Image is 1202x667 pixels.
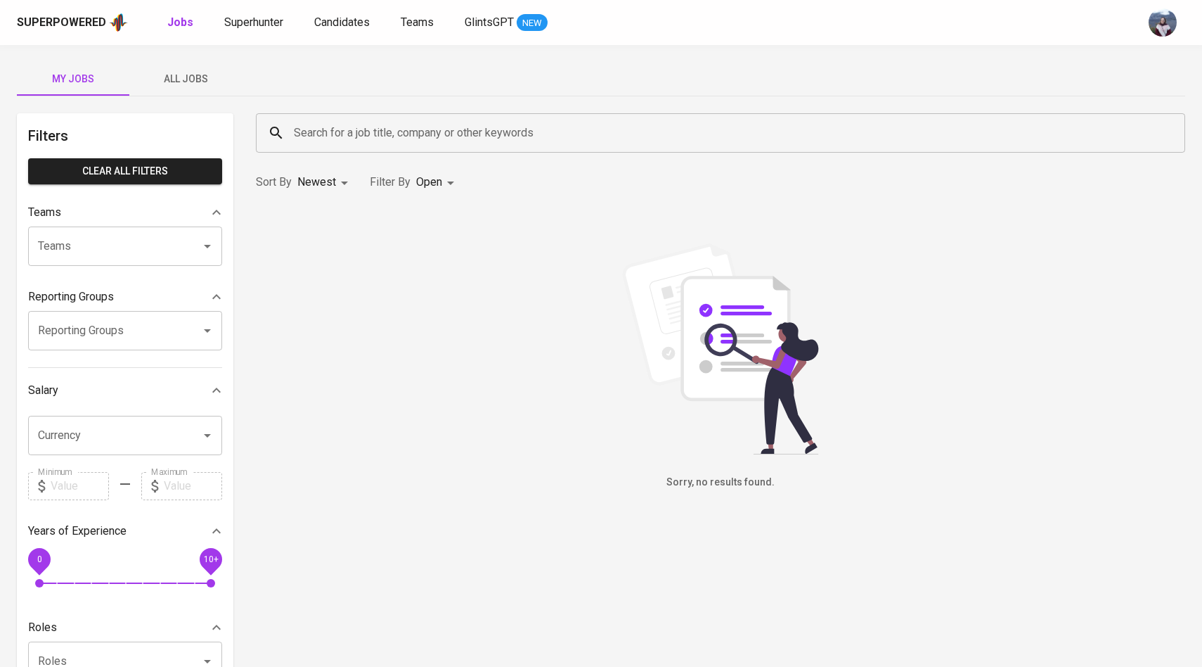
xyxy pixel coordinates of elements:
[164,472,222,500] input: Value
[256,174,292,191] p: Sort By
[17,12,128,33] a: Superpoweredapp logo
[465,15,514,29] span: GlintsGPT
[28,382,58,399] p: Salary
[37,554,41,564] span: 0
[138,70,233,88] span: All Jobs
[401,15,434,29] span: Teams
[167,15,193,29] b: Jobs
[51,472,109,500] input: Value
[256,475,1185,490] h6: Sorry, no results found.
[297,170,353,196] div: Newest
[314,15,370,29] span: Candidates
[1149,8,1177,37] img: christine.raharja@glints.com
[167,14,196,32] a: Jobs
[28,523,127,540] p: Years of Experience
[517,16,548,30] span: NEW
[25,70,121,88] span: My Jobs
[198,321,217,341] button: Open
[224,15,283,29] span: Superhunter
[416,170,459,196] div: Open
[28,614,222,642] div: Roles
[615,243,826,455] img: file_searching.svg
[198,426,217,445] button: Open
[416,175,442,189] span: Open
[28,204,61,221] p: Teams
[297,174,336,191] p: Newest
[28,288,114,305] p: Reporting Groups
[370,174,411,191] p: Filter By
[198,236,217,256] button: Open
[17,15,106,31] div: Superpowered
[224,14,286,32] a: Superhunter
[109,12,128,33] img: app logo
[28,619,57,636] p: Roles
[28,376,222,405] div: Salary
[28,517,222,545] div: Years of Experience
[39,163,211,180] span: Clear All filters
[28,283,222,311] div: Reporting Groups
[314,14,373,32] a: Candidates
[203,554,218,564] span: 10+
[401,14,437,32] a: Teams
[465,14,548,32] a: GlintsGPT NEW
[28,125,222,147] h6: Filters
[28,158,222,184] button: Clear All filters
[28,198,222,227] div: Teams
